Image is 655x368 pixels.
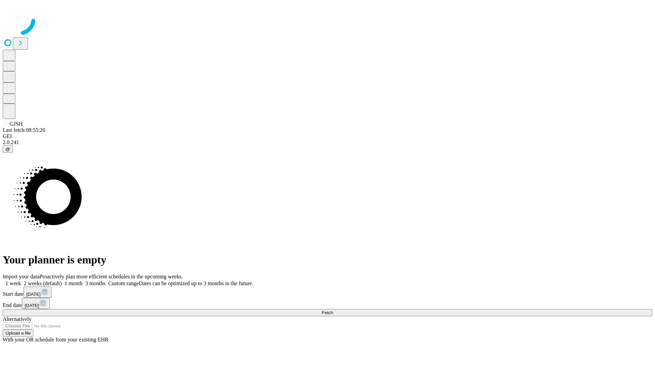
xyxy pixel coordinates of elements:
[3,316,31,322] span: Alternatively
[3,337,108,342] span: With your OR schedule from your existing EHR
[3,287,652,298] div: Start date
[85,280,105,286] span: 3 months
[322,310,333,315] span: Fetch
[3,139,652,145] div: 2.0.241
[25,303,39,308] span: [DATE]
[3,274,40,279] span: Import your data
[139,280,253,286] span: Dates can be optimized up to 3 months in the future.
[24,280,62,286] span: 2 weeks (default)
[3,133,652,139] div: GEI
[22,298,50,309] button: [DATE]
[24,287,52,298] button: [DATE]
[3,254,652,266] h1: Your planner is empty
[3,309,652,316] button: Fetch
[3,329,33,337] button: Upload a file
[5,280,21,286] span: 1 week
[40,274,183,279] span: Proactively plan more efficient schedules in the upcoming weeks.
[3,127,45,133] span: Last fetch: 08:55:20
[108,280,139,286] span: Custom range
[26,292,41,297] span: [DATE]
[3,298,652,309] div: End date
[10,121,23,127] span: GJSH
[64,280,83,286] span: 1 month
[5,147,10,152] span: @
[3,145,13,153] button: @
